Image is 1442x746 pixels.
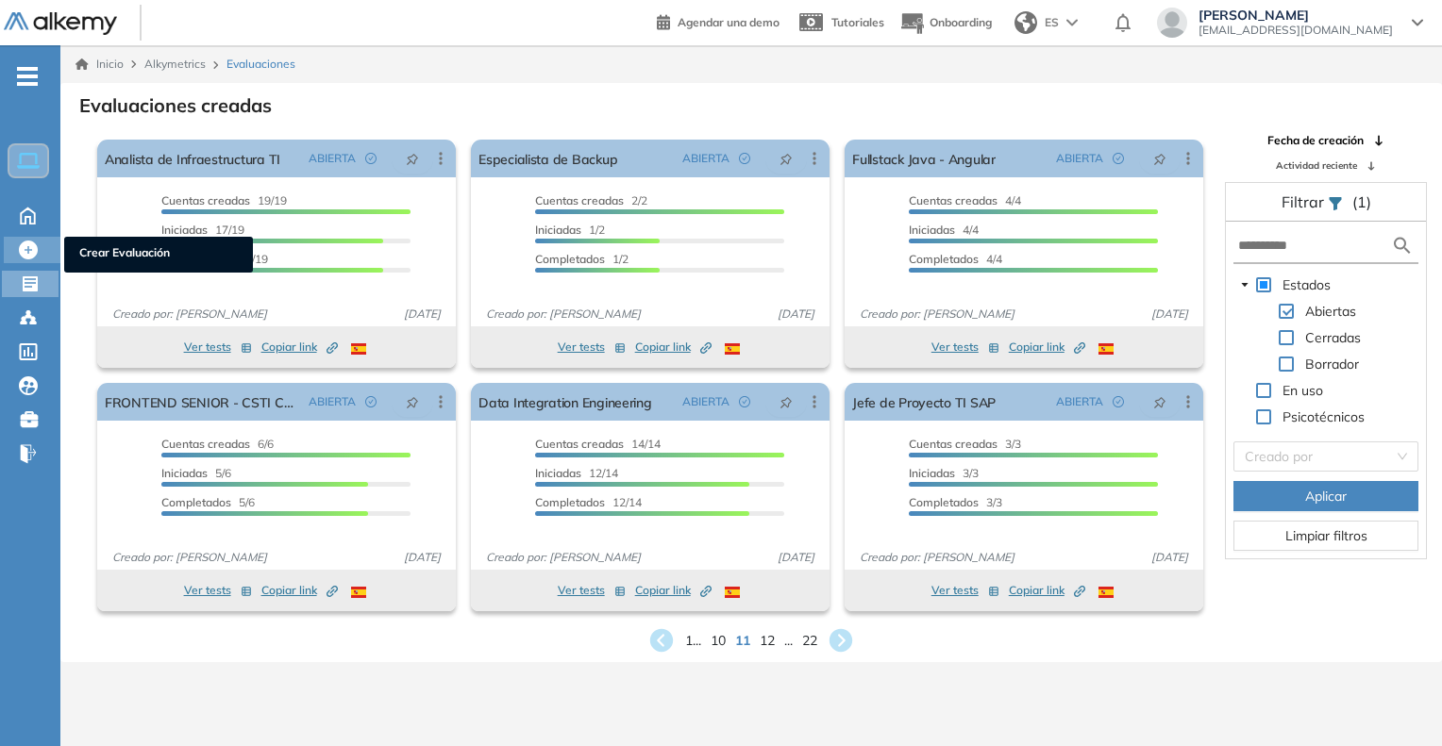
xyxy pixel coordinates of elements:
button: Copiar link [261,579,338,602]
button: pushpin [765,143,807,174]
span: Cerradas [1301,326,1365,349]
span: 11 [735,631,750,651]
span: 1 ... [685,631,701,651]
span: Abiertas [1301,300,1360,323]
span: ABIERTA [309,150,356,167]
button: Copiar link [1009,336,1085,358]
button: Ver tests [184,336,252,358]
button: Ver tests [931,336,999,358]
span: Iniciadas [909,466,955,480]
span: ABIERTA [1056,393,1103,410]
a: Especialista de Backup [478,140,617,177]
img: ESP [725,587,740,598]
span: check-circle [1113,396,1124,407]
span: ABIERTA [682,393,729,410]
img: Logo [4,12,117,36]
span: ... [784,631,793,651]
span: [DATE] [396,549,448,566]
a: Jefe de Proyecto TI SAP [852,383,996,421]
span: check-circle [739,153,750,164]
a: Inicio [75,56,124,73]
span: Cuentas creadas [161,437,250,451]
img: ESP [725,343,740,355]
button: Onboarding [899,3,992,43]
span: Copiar link [261,339,338,356]
span: 5/6 [161,466,231,480]
span: Psicotécnicos [1283,408,1365,425]
span: Onboarding [930,15,992,29]
span: check-circle [365,153,377,164]
i: - [17,75,38,78]
button: Ver tests [558,336,626,358]
span: (1) [1352,191,1371,213]
span: pushpin [1153,394,1166,409]
span: 3/3 [909,466,979,480]
span: Creado por: [PERSON_NAME] [105,306,275,323]
span: Limpiar filtros [1285,525,1367,546]
span: Copiar link [1009,339,1085,356]
span: En uso [1279,379,1327,402]
span: Cuentas creadas [161,193,250,207]
span: 3/3 [909,495,1002,509]
span: 4/4 [909,193,1021,207]
span: Creado por: [PERSON_NAME] [852,306,1022,323]
button: pushpin [392,143,433,174]
button: Ver tests [931,579,999,602]
span: Completados [909,252,979,266]
span: Estados [1283,276,1331,293]
span: Cuentas creadas [535,193,624,207]
span: [DATE] [396,306,448,323]
span: 1/2 [535,252,629,266]
span: Completados [909,495,979,509]
span: Copiar link [261,582,338,599]
a: Agendar una demo [657,9,780,32]
span: 12/14 [535,495,642,509]
a: Fullstack Java - Angular [852,140,996,177]
span: 12/14 [535,466,618,480]
span: Iniciadas [161,223,208,237]
span: Borrador [1301,353,1363,375]
span: Aplicar [1305,486,1347,506]
span: Fecha de creación [1267,132,1364,149]
span: [DATE] [1144,549,1196,566]
span: check-circle [365,396,377,407]
span: Copiar link [635,339,712,356]
span: check-circle [739,396,750,407]
img: arrow [1066,19,1078,26]
span: Completados [161,495,231,509]
img: search icon [1391,234,1414,257]
span: Actividad reciente [1276,158,1357,173]
span: ABIERTA [1056,150,1103,167]
span: [DATE] [770,549,822,566]
h3: Evaluaciones creadas [79,94,272,117]
img: ESP [351,343,366,355]
img: ESP [351,587,366,598]
span: pushpin [406,151,419,166]
span: Creado por: [PERSON_NAME] [478,549,648,566]
span: Creado por: [PERSON_NAME] [478,306,648,323]
span: 19/19 [161,193,287,207]
span: En uso [1283,382,1323,399]
span: Iniciadas [535,466,581,480]
span: [DATE] [770,306,822,323]
button: pushpin [1139,387,1181,417]
span: Iniciadas [909,223,955,237]
span: Estados [1279,274,1334,296]
span: Tutoriales [831,15,884,29]
a: FRONTEND SENIOR - CSTI CORP [105,383,301,421]
span: 17/19 [161,223,244,237]
button: Ver tests [558,579,626,602]
span: 14/14 [535,437,661,451]
span: Filtrar [1282,192,1328,211]
span: 2/2 [535,193,647,207]
button: pushpin [1139,143,1181,174]
span: 12 [760,631,775,651]
span: Cuentas creadas [535,437,624,451]
button: Copiar link [1009,579,1085,602]
a: Data Integration Engineering [478,383,652,421]
span: [PERSON_NAME] [1199,8,1393,23]
span: check-circle [1113,153,1124,164]
span: Copiar link [635,582,712,599]
span: pushpin [780,151,793,166]
span: ABIERTA [682,150,729,167]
